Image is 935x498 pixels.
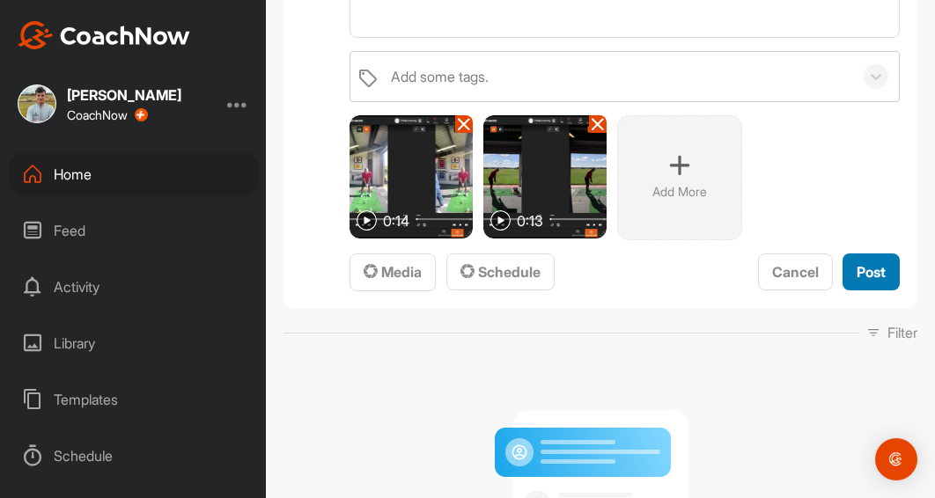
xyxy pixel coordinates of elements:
[772,263,819,281] span: Cancel
[887,322,917,343] p: Filter
[391,66,489,87] div: Add some tags.
[446,253,555,291] button: Schedule
[843,253,900,291] button: Post
[67,108,148,122] div: CoachNow
[350,115,473,238] div: thumbnailplay0:14
[10,321,258,365] div: Library
[857,263,886,281] span: Post
[10,434,258,478] div: Schedule
[383,210,409,231] p: 0:14
[357,210,377,231] img: play
[10,209,258,253] div: Feed
[10,265,258,309] div: Activity
[517,210,543,231] p: 0:13
[460,263,541,281] span: Schedule
[364,263,422,281] span: Media
[350,115,473,238] img: thumbnail
[350,253,436,291] button: Media
[483,115,607,238] div: thumbnailplay0:13
[490,210,511,231] img: play
[67,88,181,102] div: [PERSON_NAME]
[18,21,190,49] img: CoachNow
[10,152,258,196] div: Home
[10,377,258,421] div: Templates
[875,438,917,480] div: Open Intercom Messenger
[758,253,833,291] button: Cancel
[652,183,707,201] p: Add More
[483,115,607,238] img: thumbnail
[18,84,56,123] img: square_f13484c8f2681386902a124f379be8dc.jpg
